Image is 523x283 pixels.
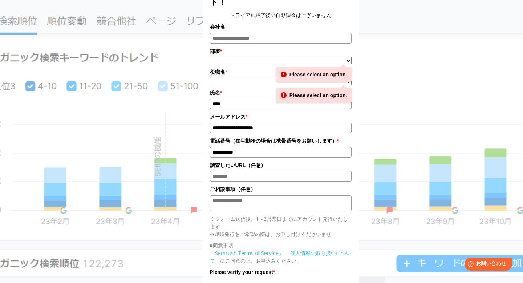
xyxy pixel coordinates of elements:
[210,250,284,256] a: 「Semrush Terms of Service」
[458,255,515,275] iframe: Help widget launcher
[210,268,352,276] label: Please verify your request
[210,249,352,264] p: にご同意の上、お申込みください。
[276,67,352,82] div: Please select an option.
[210,47,352,55] label: 部署
[210,89,352,97] label: 氏名
[210,250,351,264] a: 「個人情報の取り扱いについて」
[210,242,352,249] p: ■同意事項
[210,161,352,169] label: 調査したいURL（任意）
[276,88,352,103] div: Please select an option.
[210,113,352,121] label: メールアドレス
[210,185,352,193] label: ご相談事項（任意）
[210,23,352,31] label: 会社名
[210,11,352,19] center: トライアル終了後の自動課金はございません
[210,215,352,238] p: ※フォーム送信後、1～2営業日までにアカウント発行いたします ※即時発行をご希望の際は、お申し付けくださいませ
[210,137,352,145] label: 電話番号（在宅勤務の場合は携帯番号をお願いします）
[210,68,352,76] label: 役職名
